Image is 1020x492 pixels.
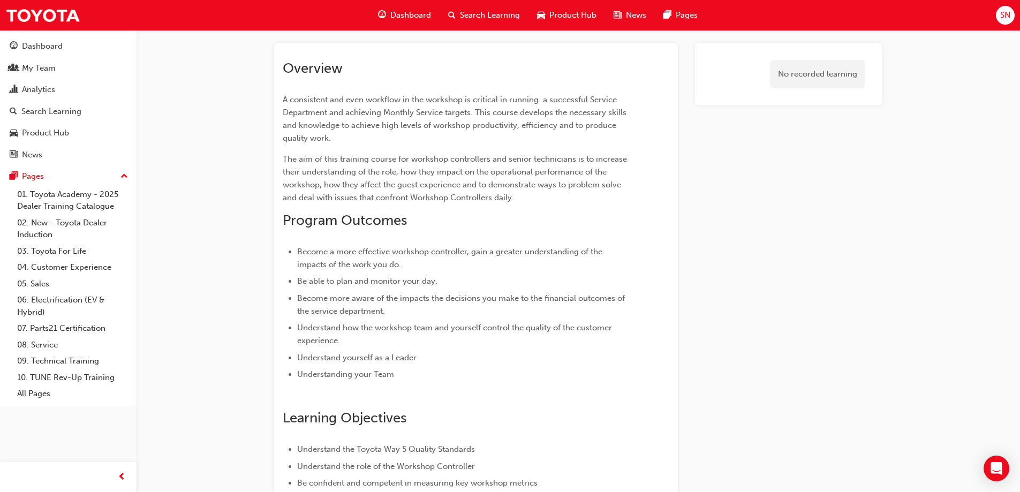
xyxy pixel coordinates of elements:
[297,444,475,454] span: Understand the Toyota Way 5 Quality Standards
[655,4,706,26] a: pages-iconPages
[297,461,475,471] span: Understand the role of the Workshop Controller
[10,42,18,51] span: guage-icon
[10,107,17,117] span: search-icon
[676,9,698,21] span: Pages
[10,172,18,181] span: pages-icon
[297,353,417,362] span: Understand yourself as a Leader
[448,9,456,22] span: search-icon
[770,60,865,88] div: No recorded learning
[4,166,132,186] button: Pages
[4,58,132,78] a: My Team
[4,102,132,122] a: Search Learning
[10,128,18,138] span: car-icon
[13,186,132,215] a: 01. Toyota Academy - 2025 Dealer Training Catalogue
[996,6,1015,25] button: SN
[297,293,627,316] span: Become more aware of the impacts the decisions you make to the financial outcomes of the service ...
[13,369,132,386] a: 10. TUNE Rev-Up Training
[120,170,128,184] span: up-icon
[528,4,605,26] a: car-iconProduct Hub
[22,62,56,74] div: My Team
[663,9,671,22] span: pages-icon
[4,80,132,100] a: Analytics
[118,471,126,484] span: prev-icon
[1000,9,1010,21] span: SN
[22,127,69,139] div: Product Hub
[10,64,18,73] span: people-icon
[13,292,132,320] a: 06. Electrification (EV & Hybrid)
[626,9,646,21] span: News
[378,9,386,22] span: guage-icon
[10,85,18,95] span: chart-icon
[614,9,622,22] span: news-icon
[13,353,132,369] a: 09. Technical Training
[22,170,44,183] div: Pages
[440,4,528,26] a: search-iconSearch Learning
[283,95,629,143] span: A consistent and even workflow in the workshop is critical in running a successful Service Depart...
[4,123,132,143] a: Product Hub
[537,9,545,22] span: car-icon
[984,456,1009,481] div: Open Intercom Messenger
[22,84,55,96] div: Analytics
[283,410,406,426] span: Learning Objectives
[369,4,440,26] a: guage-iconDashboard
[297,276,437,286] span: Be able to plan and monitor your day.
[22,149,42,161] div: News
[13,243,132,260] a: 03. Toyota For Life
[283,154,629,202] span: The aim of this training course for workshop controllers and senior technicians is to increase th...
[297,369,394,379] span: Understanding your Team
[13,320,132,337] a: 07. Parts21 Certification
[297,323,614,345] span: Understand how the workshop team and yourself control the quality of the customer experience.
[22,40,63,52] div: Dashboard
[4,34,132,166] button: DashboardMy TeamAnalyticsSearch LearningProduct HubNews
[10,150,18,160] span: news-icon
[13,385,132,402] a: All Pages
[13,215,132,243] a: 02. New - Toyota Dealer Induction
[297,478,538,488] span: Be confident and competent in measuring key workshop metrics
[13,259,132,276] a: 04. Customer Experience
[460,9,520,21] span: Search Learning
[297,247,605,269] span: Become a more effective workshop controller, gain a greater understanding of the impacts of the w...
[283,212,407,229] span: Program Outcomes
[21,105,81,118] div: Search Learning
[5,3,80,27] img: Trak
[4,145,132,165] a: News
[13,276,132,292] a: 05. Sales
[283,60,343,77] span: Overview
[549,9,596,21] span: Product Hub
[390,9,431,21] span: Dashboard
[4,36,132,56] a: Dashboard
[13,337,132,353] a: 08. Service
[605,4,655,26] a: news-iconNews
